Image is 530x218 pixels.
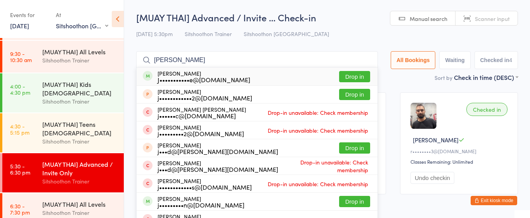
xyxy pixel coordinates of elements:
[56,21,108,30] div: Sitshoothon [GEOGRAPHIC_DATA]
[10,203,30,215] time: 6:30 - 7:30 pm
[454,73,518,81] div: Check in time (DESC)
[158,95,252,101] div: j••••••••••••2@[DOMAIN_NAME]
[42,97,117,106] div: Sitshoothon Trainer
[410,15,447,22] span: Manual search
[158,76,250,83] div: J•••••••••••e@[DOMAIN_NAME]
[42,177,117,186] div: Sitshoothon Trainer
[42,120,117,137] div: [MUAY THAI] Teens [DEMOGRAPHIC_DATA]
[244,30,329,38] span: Sitshoothon [GEOGRAPHIC_DATA]
[2,153,124,192] a: 5:30 -6:30 pm[MUAY THAI] Advanced / Invite OnlySitshoothon Trainer
[339,89,370,100] button: Drop in
[2,73,124,112] a: 4:00 -4:30 pm[MUAY THAI] Kids [DEMOGRAPHIC_DATA]Sitshoothon Trainer
[466,103,507,116] div: Checked in
[10,163,30,175] time: 5:30 - 6:30 pm
[391,51,436,69] button: All Bookings
[278,156,370,176] span: Drop-in unavailable: Check membership
[471,196,517,205] button: Exit kiosk mode
[42,160,117,177] div: [MUAY THAI] Advanced / Invite Only
[10,50,32,63] time: 9:30 - 10:30 am
[266,107,370,118] span: Drop-in unavailable: Check membership
[413,136,459,144] span: [PERSON_NAME]
[410,172,454,184] button: Undo checkin
[42,208,117,217] div: Sitshoothon Trainer
[410,103,436,129] img: image1713339029.png
[136,11,518,24] h2: [MUAY THAI] Advanced / Invite … Check-in
[158,130,244,137] div: j•••••••••2@[DOMAIN_NAME]
[509,57,512,63] div: 4
[339,196,370,207] button: Drop in
[158,196,244,208] div: [PERSON_NAME]
[435,74,452,81] label: Sort by
[10,83,30,95] time: 4:00 - 4:30 pm
[42,56,117,65] div: Sitshoothon Trainer
[439,51,470,69] button: Waiting
[158,148,278,154] div: j•••d@[PERSON_NAME][DOMAIN_NAME]
[475,51,518,69] button: Checked in4
[158,166,278,172] div: j•••d@[PERSON_NAME][DOMAIN_NAME]
[10,21,29,30] a: [DATE]
[266,178,370,190] span: Drop-in unavailable: Check membership
[158,160,278,172] div: [PERSON_NAME]
[158,112,246,119] div: j••••••c@[DOMAIN_NAME]
[158,184,252,190] div: j••••••••••••s@[DOMAIN_NAME]
[410,148,510,154] div: r••••••••3@[DOMAIN_NAME]
[10,9,48,21] div: Events for
[339,142,370,154] button: Drop in
[158,88,252,101] div: [PERSON_NAME]
[136,30,173,38] span: [DATE] 5:30pm
[42,200,117,208] div: [MUAY THAI] All Levels
[158,142,278,154] div: [PERSON_NAME]
[136,51,378,69] input: Search
[42,137,117,146] div: Sitshoothon Trainer
[158,124,244,137] div: [PERSON_NAME]
[339,71,370,82] button: Drop in
[266,125,370,136] span: Drop-in unavailable: Check membership
[475,15,510,22] span: Scanner input
[10,123,29,135] time: 4:30 - 5:15 pm
[158,178,252,190] div: [PERSON_NAME]
[42,47,117,56] div: [MUAY THAI] All Levels
[2,41,124,73] a: 9:30 -10:30 am[MUAY THAI] All LevelsSitshoothon Trainer
[158,106,246,119] div: [PERSON_NAME] [PERSON_NAME]
[158,202,244,208] div: j•••••••••n@[DOMAIN_NAME]
[410,158,510,165] div: Classes Remaining: Unlimited
[56,9,108,21] div: At
[2,113,124,152] a: 4:30 -5:15 pm[MUAY THAI] Teens [DEMOGRAPHIC_DATA]Sitshoothon Trainer
[158,70,250,83] div: [PERSON_NAME]
[42,80,117,97] div: [MUAY THAI] Kids [DEMOGRAPHIC_DATA]
[185,30,232,38] span: Sitshoothon Trainer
